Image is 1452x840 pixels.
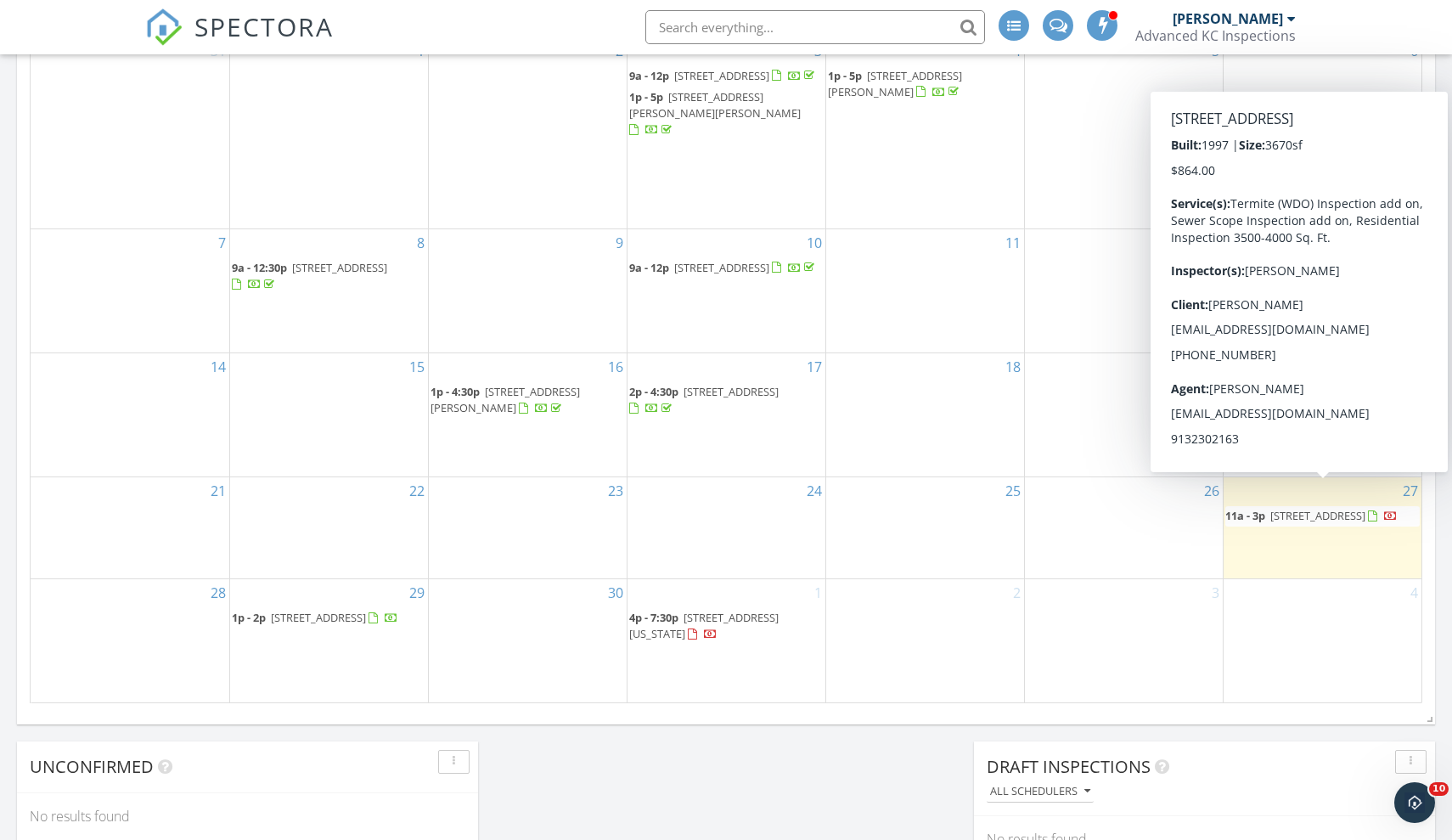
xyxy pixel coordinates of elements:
[1002,229,1024,257] a: Go to September 11, 2025
[431,382,625,419] a: 1p - 4:30p [STREET_ADDRESS][PERSON_NAME]
[629,608,824,645] a: 4p - 7:30p [STREET_ADDRESS][US_STATE]
[1201,229,1223,257] a: Go to September 12, 2025
[627,228,825,352] td: Go to September 10, 2025
[803,477,825,505] a: Go to September 24, 2025
[428,228,627,352] td: Go to September 9, 2025
[1208,579,1223,606] a: Go to October 3, 2025
[629,260,669,275] span: 9a - 12p
[803,229,825,257] a: Go to September 10, 2025
[627,37,825,229] td: Go to September 3, 2025
[629,610,678,625] span: 4p - 7:30p
[629,382,824,419] a: 2p - 4:30p [STREET_ADDRESS]
[1223,228,1421,352] td: Go to September 13, 2025
[1399,353,1421,381] a: Go to September 20, 2025
[229,228,428,352] td: Go to September 8, 2025
[229,37,428,229] td: Go to September 1, 2025
[1010,579,1024,606] a: Go to October 2, 2025
[31,578,229,702] td: Go to September 28, 2025
[629,89,801,121] span: [STREET_ADDRESS][PERSON_NAME][PERSON_NAME]
[1223,477,1421,579] td: Go to September 27, 2025
[207,353,229,381] a: Go to September 14, 2025
[1407,579,1421,606] a: Go to October 4, 2025
[825,352,1024,476] td: Go to September 18, 2025
[629,384,678,399] span: 2p - 4:30p
[232,610,266,625] span: 1p - 2p
[406,477,428,505] a: Go to September 22, 2025
[207,579,229,606] a: Go to September 28, 2025
[232,260,387,291] a: 9a - 12:30p [STREET_ADDRESS]
[229,352,428,476] td: Go to September 15, 2025
[629,384,779,415] a: 2p - 4:30p [STREET_ADDRESS]
[431,384,580,415] a: 1p - 4:30p [STREET_ADDRESS][PERSON_NAME]
[406,579,428,606] a: Go to September 29, 2025
[627,477,825,579] td: Go to September 24, 2025
[31,477,229,579] td: Go to September 21, 2025
[1429,782,1449,796] span: 10
[1024,352,1223,476] td: Go to September 19, 2025
[825,477,1024,579] td: Go to September 25, 2025
[232,258,426,295] a: 9a - 12:30p [STREET_ADDRESS]
[825,228,1024,352] td: Go to September 11, 2025
[629,68,818,83] a: 9a - 12p [STREET_ADDRESS]
[1173,10,1283,27] div: [PERSON_NAME]
[31,352,229,476] td: Go to September 14, 2025
[627,352,825,476] td: Go to September 17, 2025
[1135,27,1296,44] div: Advanced KC Inspections
[828,68,962,99] a: 1p - 5p [STREET_ADDRESS][PERSON_NAME]
[31,228,229,352] td: Go to September 7, 2025
[428,578,627,702] td: Go to September 30, 2025
[1225,508,1265,523] span: 11a - 3p
[428,352,627,476] td: Go to September 16, 2025
[825,578,1024,702] td: Go to October 2, 2025
[406,353,428,381] a: Go to September 15, 2025
[145,23,334,59] a: SPECTORA
[431,384,480,399] span: 1p - 4:30p
[194,8,334,44] span: SPECTORA
[145,8,183,46] img: The Best Home Inspection Software - Spectora
[674,68,769,83] span: [STREET_ADDRESS]
[1002,477,1024,505] a: Go to September 25, 2025
[629,87,824,141] a: 1p - 5p [STREET_ADDRESS][PERSON_NAME][PERSON_NAME]
[629,68,669,83] span: 9a - 12p
[1201,477,1223,505] a: Go to September 26, 2025
[605,353,627,381] a: Go to September 16, 2025
[629,66,824,87] a: 9a - 12p [STREET_ADDRESS]
[629,260,818,275] a: 9a - 12p [STREET_ADDRESS]
[645,10,985,44] input: Search everything...
[232,610,398,625] a: 1p - 2p [STREET_ADDRESS]
[229,578,428,702] td: Go to September 29, 2025
[605,477,627,505] a: Go to September 23, 2025
[1399,477,1421,505] a: Go to September 27, 2025
[1270,508,1365,523] span: [STREET_ADDRESS]
[1399,229,1421,257] a: Go to September 13, 2025
[811,579,825,606] a: Go to October 1, 2025
[828,66,1022,103] a: 1p - 5p [STREET_ADDRESS][PERSON_NAME]
[1002,353,1024,381] a: Go to September 18, 2025
[612,229,627,257] a: Go to September 9, 2025
[1024,228,1223,352] td: Go to September 12, 2025
[232,260,287,275] span: 9a - 12:30p
[987,755,1151,778] span: Draft Inspections
[271,610,366,625] span: [STREET_ADDRESS]
[1024,578,1223,702] td: Go to October 3, 2025
[627,578,825,702] td: Go to October 1, 2025
[414,229,428,257] a: Go to September 8, 2025
[431,384,580,415] span: [STREET_ADDRESS][PERSON_NAME]
[1225,506,1421,527] a: 11a - 3p [STREET_ADDRESS]
[684,384,779,399] span: [STREET_ADDRESS]
[1024,477,1223,579] td: Go to September 26, 2025
[428,477,627,579] td: Go to September 23, 2025
[629,610,779,641] a: 4p - 7:30p [STREET_ADDRESS][US_STATE]
[828,68,862,83] span: 1p - 5p
[803,353,825,381] a: Go to September 17, 2025
[232,608,426,629] a: 1p - 2p [STREET_ADDRESS]
[1225,508,1398,523] a: 11a - 3p [STREET_ADDRESS]
[629,258,824,279] a: 9a - 12p [STREET_ADDRESS]
[828,68,962,99] span: [STREET_ADDRESS][PERSON_NAME]
[1024,37,1223,229] td: Go to September 5, 2025
[674,260,769,275] span: [STREET_ADDRESS]
[1394,782,1435,823] iframe: Intercom live chat
[30,755,154,778] span: Unconfirmed
[1223,352,1421,476] td: Go to September 20, 2025
[629,89,801,137] a: 1p - 5p [STREET_ADDRESS][PERSON_NAME][PERSON_NAME]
